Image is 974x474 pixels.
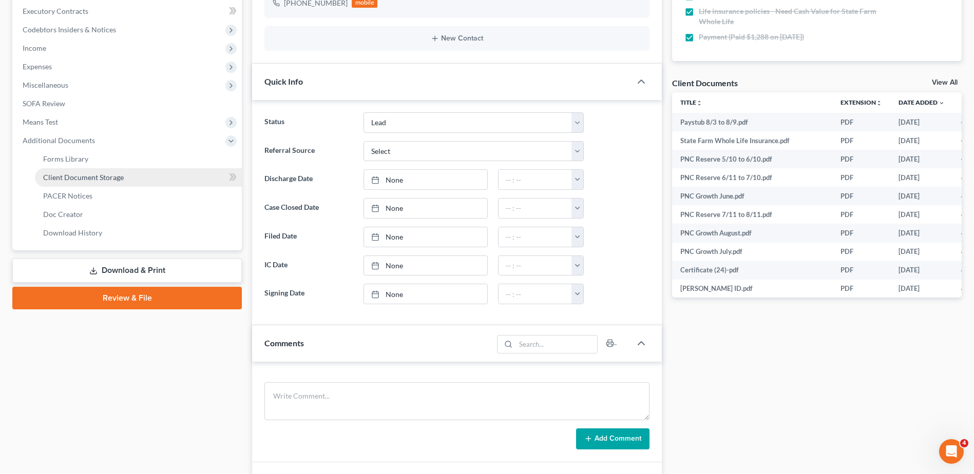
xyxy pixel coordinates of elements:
input: Search... [515,335,597,353]
a: None [364,256,487,275]
input: -- : -- [499,227,572,247]
a: None [364,170,487,189]
td: [DATE] [890,131,953,150]
input: -- : -- [499,170,572,189]
td: PDF [832,205,890,224]
a: Forms Library [35,150,242,168]
span: Additional Documents [23,136,95,145]
td: [DATE] [890,168,953,187]
td: PNC Growth July.pdf [672,243,832,261]
span: Miscellaneous [23,81,68,89]
a: Download History [35,224,242,242]
span: Means Test [23,117,58,126]
label: Discharge Date [259,169,358,190]
td: [DATE] [890,243,953,261]
i: unfold_more [876,100,882,106]
label: Signing Date [259,284,358,304]
span: Quick Info [264,76,303,86]
button: Add Comment [576,428,650,450]
a: Review & File [12,287,242,309]
a: Client Document Storage [35,168,242,187]
td: [PERSON_NAME] ID.pdf [672,280,832,298]
input: -- : -- [499,199,572,218]
td: State Farm Whole Life Insurance.pdf [672,131,832,150]
span: Payment (Paid $1,288 on [DATE]) [699,32,804,42]
i: unfold_more [696,100,702,106]
td: PNC Reserve 7/11 to 8/11.pdf [672,205,832,224]
a: SOFA Review [14,94,242,113]
a: Extensionunfold_more [841,98,882,106]
label: IC Date [259,255,358,276]
td: PNC Reserve 6/11 to 7/10.pdf [672,168,832,187]
span: Expenses [23,62,52,71]
a: Download & Print [12,259,242,283]
i: expand_more [939,100,945,106]
td: [DATE] [890,150,953,168]
a: None [364,284,487,304]
span: Download History [43,228,102,237]
td: PDF [832,113,890,131]
td: PNC Reserve 5/10 to 6/10.pdf [672,150,832,168]
a: PACER Notices [35,187,242,205]
span: Income [23,44,46,52]
td: PNC Growth June.pdf [672,187,832,205]
a: Titleunfold_more [680,98,702,106]
td: Certificate (24)-pdf [672,261,832,280]
a: Date Added expand_more [899,98,945,106]
a: None [364,227,487,247]
span: PACER Notices [43,191,92,200]
td: Paystub 8/3 to 8/9.pdf [672,113,832,131]
label: Case Closed Date [259,198,358,219]
span: Executory Contracts [23,7,88,15]
td: PDF [832,187,890,205]
td: PDF [832,131,890,150]
a: View All [932,79,958,86]
a: Doc Creator [35,205,242,224]
span: SOFA Review [23,99,65,108]
div: Client Documents [672,77,738,88]
td: PDF [832,261,890,280]
label: Referral Source [259,141,358,162]
input: -- : -- [499,284,572,304]
td: [DATE] [890,205,953,224]
td: [DATE] [890,261,953,280]
td: PDF [832,224,890,242]
td: PNC Growth August.pdf [672,224,832,242]
input: -- : -- [499,256,572,275]
span: Codebtors Insiders & Notices [23,25,116,34]
a: None [364,199,487,218]
td: PDF [832,280,890,298]
td: [DATE] [890,280,953,298]
span: Client Document Storage [43,173,124,182]
span: Life insurance policies - Need Cash Value for State Farm Whole Life [699,6,881,27]
span: Comments [264,338,304,348]
a: Executory Contracts [14,2,242,21]
span: Doc Creator [43,210,83,219]
td: PDF [832,243,890,261]
label: Status [259,112,358,133]
span: 4 [960,439,968,447]
span: Forms Library [43,154,88,163]
td: [DATE] [890,224,953,242]
button: New Contact [273,34,641,43]
label: Filed Date [259,227,358,247]
iframe: Intercom live chat [939,439,964,464]
td: PDF [832,150,890,168]
td: [DATE] [890,187,953,205]
td: [DATE] [890,113,953,131]
td: PDF [832,168,890,187]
